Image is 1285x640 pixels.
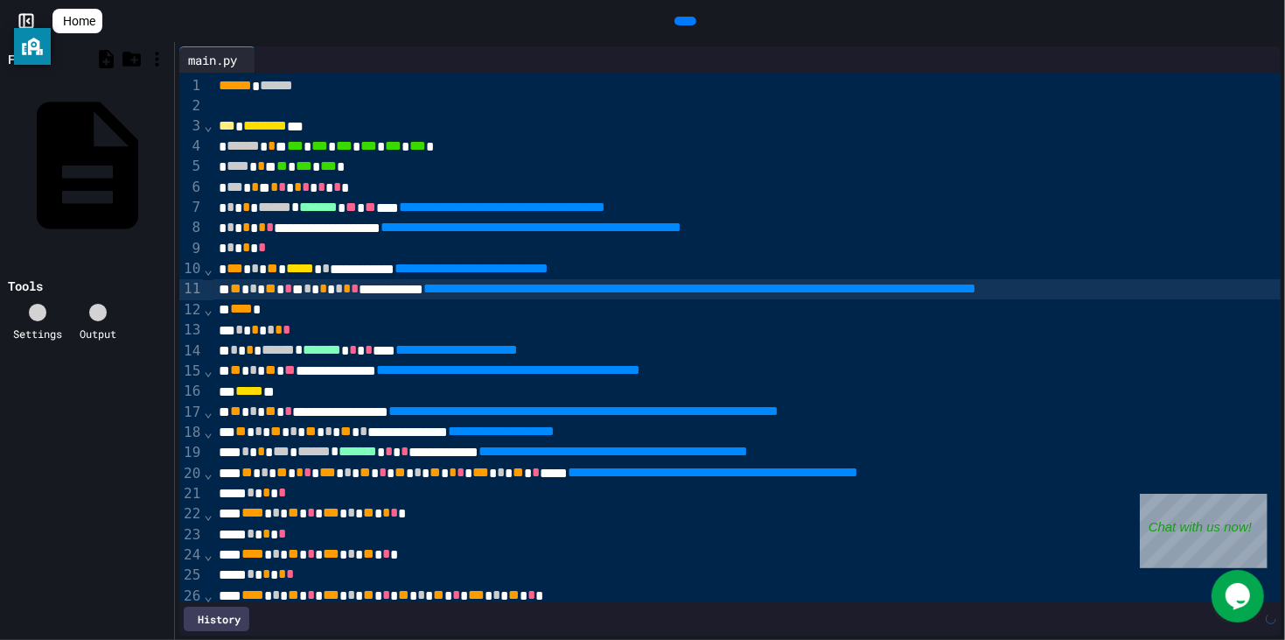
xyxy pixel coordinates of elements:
div: 21 [179,484,203,504]
div: main.py [179,46,255,73]
span: Home [63,12,95,30]
div: 16 [179,382,203,402]
span: Fold line [203,404,213,420]
div: 5 [179,157,203,177]
div: Settings [13,326,62,341]
div: Output [80,326,116,341]
div: 7 [179,198,203,218]
div: 12 [179,300,203,320]
div: 23 [179,525,203,545]
span: Fold line [203,506,213,523]
div: main.py [179,51,246,69]
div: 15 [179,362,203,382]
div: 8 [179,218,203,238]
div: 17 [179,403,203,423]
div: 6 [179,178,203,198]
div: 14 [179,341,203,362]
span: Fold line [203,424,213,440]
div: 3 [179,116,203,137]
div: Files [8,50,43,68]
div: 19 [179,443,203,463]
iframe: chat widget [1140,494,1268,568]
div: 11 [179,279,203,299]
div: 9 [179,239,203,259]
div: 20 [179,464,203,484]
span: Fold line [203,261,213,278]
span: Fold line [203,362,213,379]
div: History [184,607,249,631]
span: Fold line [203,465,213,482]
a: Home [52,9,102,33]
div: 13 [179,320,203,341]
div: 18 [179,423,203,443]
span: Fold line [203,546,213,563]
span: Fold line [203,301,213,318]
button: privacy banner [14,28,51,65]
span: Fold line [203,117,213,134]
div: 1 [179,76,203,96]
span: Fold line [203,587,213,604]
div: 25 [179,566,203,586]
div: Tools [8,277,43,295]
div: 4 [179,137,203,157]
iframe: chat widget [1212,570,1268,622]
div: 24 [179,545,203,566]
div: 2 [179,96,203,116]
div: 22 [179,504,203,524]
div: 26 [179,587,203,607]
div: 10 [179,259,203,279]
